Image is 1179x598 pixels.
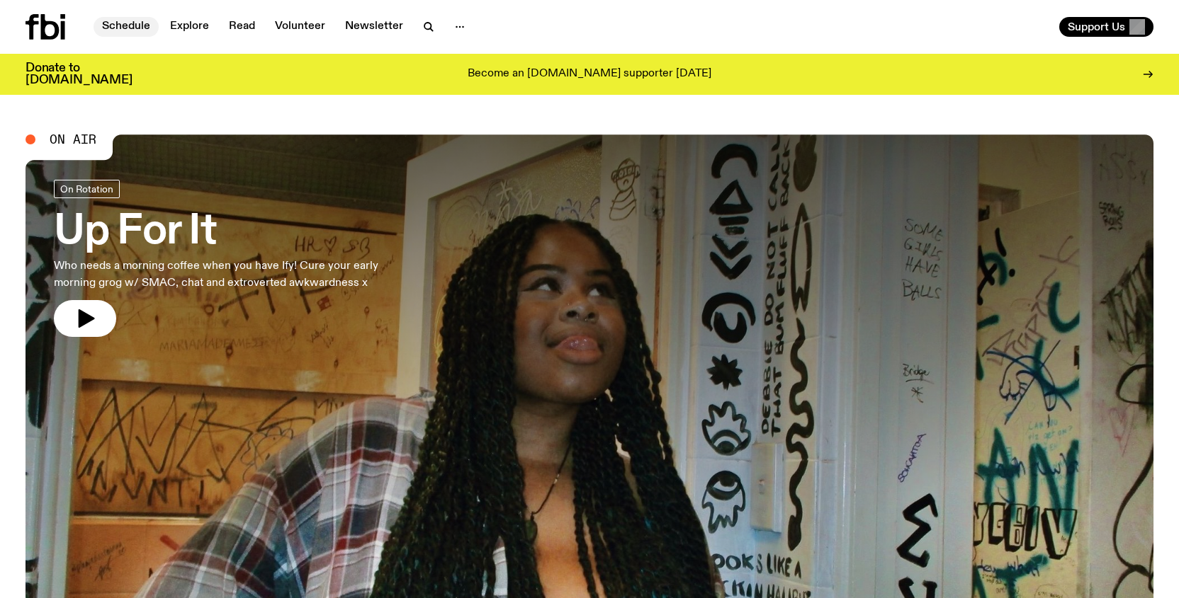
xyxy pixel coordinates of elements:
[266,17,334,37] a: Volunteer
[26,62,132,86] h3: Donate to [DOMAIN_NAME]
[50,133,96,146] span: On Air
[1059,17,1153,37] button: Support Us
[1068,21,1125,33] span: Support Us
[54,180,417,337] a: Up For ItWho needs a morning coffee when you have Ify! Cure your early morning grog w/ SMAC, chat...
[468,68,711,81] p: Become an [DOMAIN_NAME] supporter [DATE]
[337,17,412,37] a: Newsletter
[54,180,120,198] a: On Rotation
[54,212,417,252] h3: Up For It
[54,258,417,292] p: Who needs a morning coffee when you have Ify! Cure your early morning grog w/ SMAC, chat and extr...
[94,17,159,37] a: Schedule
[220,17,264,37] a: Read
[60,183,113,194] span: On Rotation
[162,17,218,37] a: Explore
